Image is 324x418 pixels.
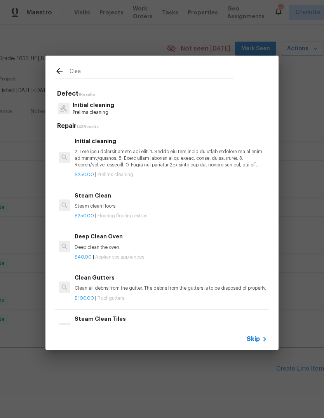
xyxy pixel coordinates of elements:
input: Search issues or repairs [70,67,234,79]
span: Prelims cleaning [98,172,133,177]
span: Skip [247,335,260,343]
h6: Steam Clean Tiles [75,315,267,323]
span: 145 Results [77,125,99,129]
p: Prelims cleaning [73,109,114,116]
span: Flooring flooring extras [98,213,147,218]
p: | [75,213,267,219]
span: $100.00 [75,296,94,301]
span: $40.00 [75,255,92,259]
p: Deep clean the oven. [75,244,267,251]
span: Appliances appliances [95,255,144,259]
p: | [75,171,267,178]
span: 1 Results [78,93,95,96]
p: | [75,254,267,261]
p: Clean all debris from the gutter. The debris from the gutters is to be disposed of properly. [75,285,267,292]
h6: Clean Gutters [75,273,267,282]
p: Steam clean floors [75,203,267,210]
h5: Repair [57,122,269,130]
h6: Deep Clean Oven [75,232,267,241]
h5: Defect [57,90,269,98]
p: 2. Lore ipsu dolorsit ametc adi elit. 1. Seddo eiu tem incididu utlab etdolore ma al enim ad mini... [75,149,267,168]
p: Initial cleaning [73,101,114,109]
h6: Steam Clean [75,191,267,200]
span: $250.00 [75,213,94,218]
p: | [75,295,267,302]
span: $250.00 [75,172,94,177]
span: Roof gutters [98,296,124,301]
h6: Initial cleaning [75,137,267,145]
